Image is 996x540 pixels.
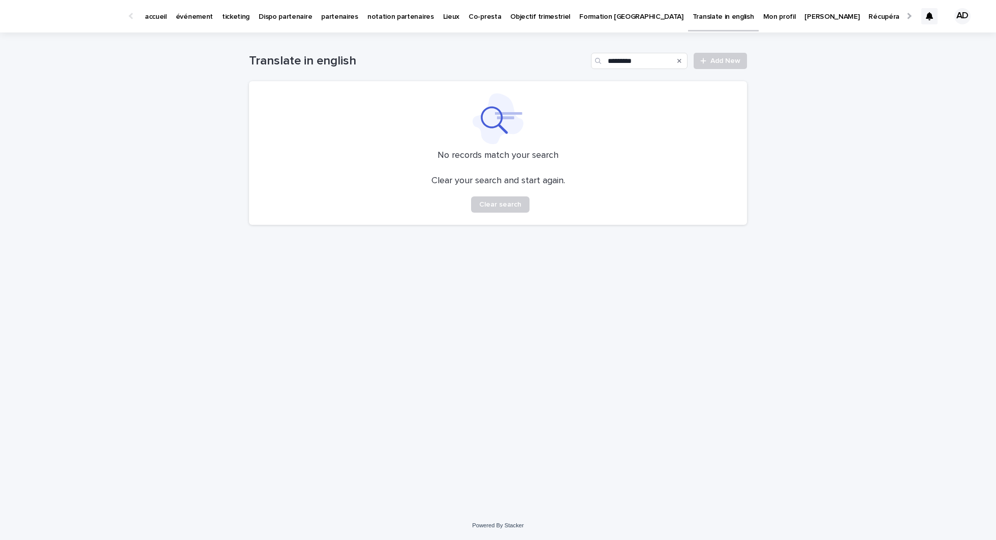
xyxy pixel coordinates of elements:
a: Add New [694,53,747,69]
h1: Translate in english [249,54,587,69]
span: Clear search [479,201,521,208]
a: Powered By Stacker [472,522,523,528]
p: No records match your search [261,150,735,161]
span: Add New [710,57,740,64]
img: Ls34BcGeRexTGTNfXpUC [20,6,119,26]
input: Search [591,53,688,69]
p: Clear your search and start again. [431,176,565,187]
button: Clear search [471,196,530,213]
div: AD [954,8,971,24]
